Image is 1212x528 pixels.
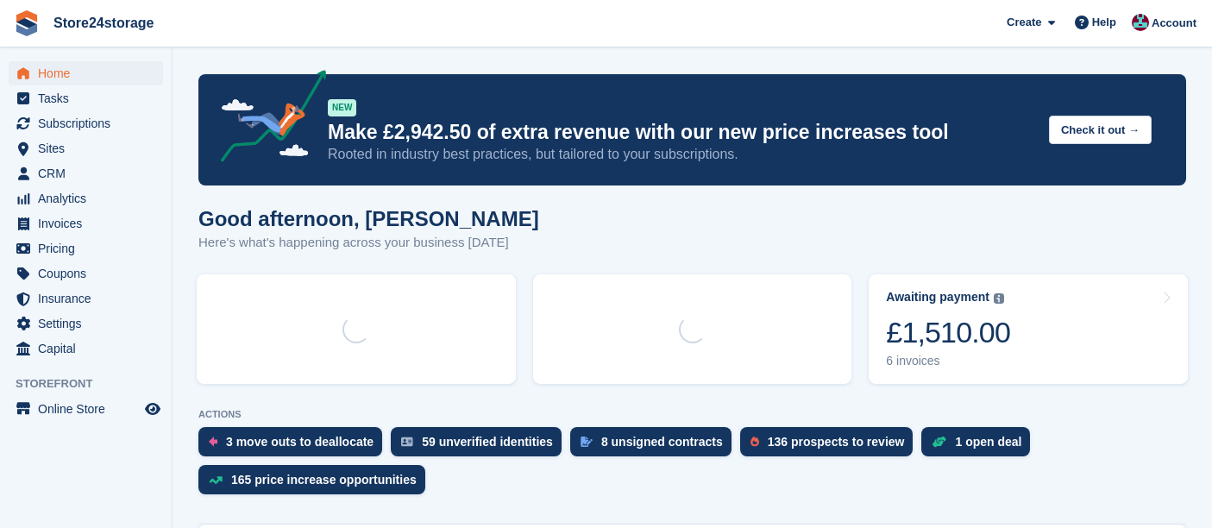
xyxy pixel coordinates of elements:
[328,145,1035,164] p: Rooted in industry best practices, but tailored to your subscriptions.
[581,437,593,447] img: contract_signature_icon-13c848040528278c33f63329250d36e43548de30e8caae1d1a13099fd9432cc5.svg
[328,120,1035,145] p: Make £2,942.50 of extra revenue with our new price increases tool
[9,61,163,85] a: menu
[740,427,922,465] a: 136 prospects to review
[955,435,1021,449] div: 1 open deal
[38,61,141,85] span: Home
[38,211,141,236] span: Invoices
[9,261,163,286] a: menu
[209,437,217,447] img: move_outs_to_deallocate_icon-f764333ba52eb49d3ac5e1228854f67142a1ed5810a6f6cc68b1a99e826820c5.svg
[198,465,434,503] a: 165 price increase opportunities
[886,354,1010,368] div: 6 invoices
[206,70,327,168] img: price-adjustments-announcement-icon-8257ccfd72463d97f412b2fc003d46551f7dbcb40ab6d574587a9cd5c0d94...
[14,10,40,36] img: stora-icon-8386f47178a22dfd0bd8f6a31ec36ba5ce8667c1dd55bd0f319d3a0aa187defe.svg
[38,397,141,421] span: Online Store
[16,375,172,393] span: Storefront
[1007,14,1041,31] span: Create
[142,399,163,419] a: Preview store
[38,311,141,336] span: Settings
[401,437,413,447] img: verify_identity-adf6edd0f0f0b5bbfe63781bf79b02c33cf7c696d77639b501bdc392416b5a36.svg
[198,409,1186,420] p: ACTIONS
[1049,116,1152,144] button: Check it out →
[198,233,539,253] p: Here's what's happening across your business [DATE]
[328,99,356,116] div: NEW
[9,336,163,361] a: menu
[198,427,391,465] a: 3 move outs to deallocate
[1132,14,1149,31] img: George
[391,427,570,465] a: 59 unverified identities
[750,437,759,447] img: prospect-51fa495bee0391a8d652442698ab0144808aea92771e9ea1ae160a38d050c398.svg
[47,9,161,37] a: Store24storage
[9,111,163,135] a: menu
[38,86,141,110] span: Tasks
[38,161,141,185] span: CRM
[9,211,163,236] a: menu
[9,286,163,311] a: menu
[932,436,946,448] img: deal-1b604bf984904fb50ccaf53a9ad4b4a5d6e5aea283cecdc64d6e3604feb123c2.svg
[994,293,1004,304] img: icon-info-grey-7440780725fd019a000dd9b08b2336e03edf1995a4989e88bcd33f0948082b44.svg
[1152,15,1196,32] span: Account
[231,473,417,487] div: 165 price increase opportunities
[886,315,1010,350] div: £1,510.00
[198,207,539,230] h1: Good afternoon, [PERSON_NAME]
[38,286,141,311] span: Insurance
[226,435,374,449] div: 3 move outs to deallocate
[422,435,553,449] div: 59 unverified identities
[768,435,905,449] div: 136 prospects to review
[38,111,141,135] span: Subscriptions
[869,274,1188,384] a: Awaiting payment £1,510.00 6 invoices
[9,161,163,185] a: menu
[921,427,1039,465] a: 1 open deal
[9,86,163,110] a: menu
[38,336,141,361] span: Capital
[9,397,163,421] a: menu
[570,427,740,465] a: 8 unsigned contracts
[886,290,989,305] div: Awaiting payment
[38,236,141,261] span: Pricing
[38,261,141,286] span: Coupons
[209,476,223,484] img: price_increase_opportunities-93ffe204e8149a01c8c9dc8f82e8f89637d9d84a8eef4429ea346261dce0b2c0.svg
[9,136,163,160] a: menu
[9,311,163,336] a: menu
[1092,14,1116,31] span: Help
[601,435,723,449] div: 8 unsigned contracts
[38,186,141,211] span: Analytics
[38,136,141,160] span: Sites
[9,236,163,261] a: menu
[9,186,163,211] a: menu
